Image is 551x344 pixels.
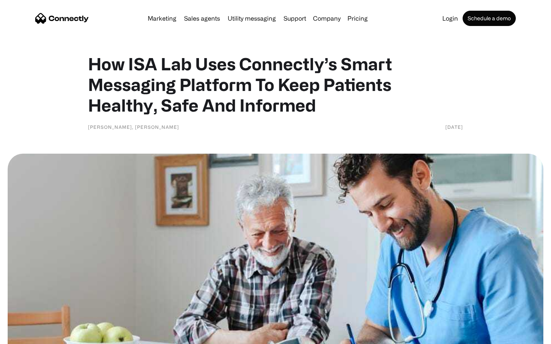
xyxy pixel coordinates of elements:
[445,123,463,131] div: [DATE]
[145,15,179,21] a: Marketing
[463,11,516,26] a: Schedule a demo
[344,15,371,21] a: Pricing
[88,54,463,115] h1: How ISA Lab Uses Connectly’s Smart Messaging Platform To Keep Patients Healthy, Safe And Informed
[88,123,179,131] div: [PERSON_NAME], [PERSON_NAME]
[280,15,309,21] a: Support
[15,331,46,341] ul: Language list
[8,331,46,341] aside: Language selected: English
[313,13,341,24] div: Company
[225,15,279,21] a: Utility messaging
[439,15,461,21] a: Login
[181,15,223,21] a: Sales agents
